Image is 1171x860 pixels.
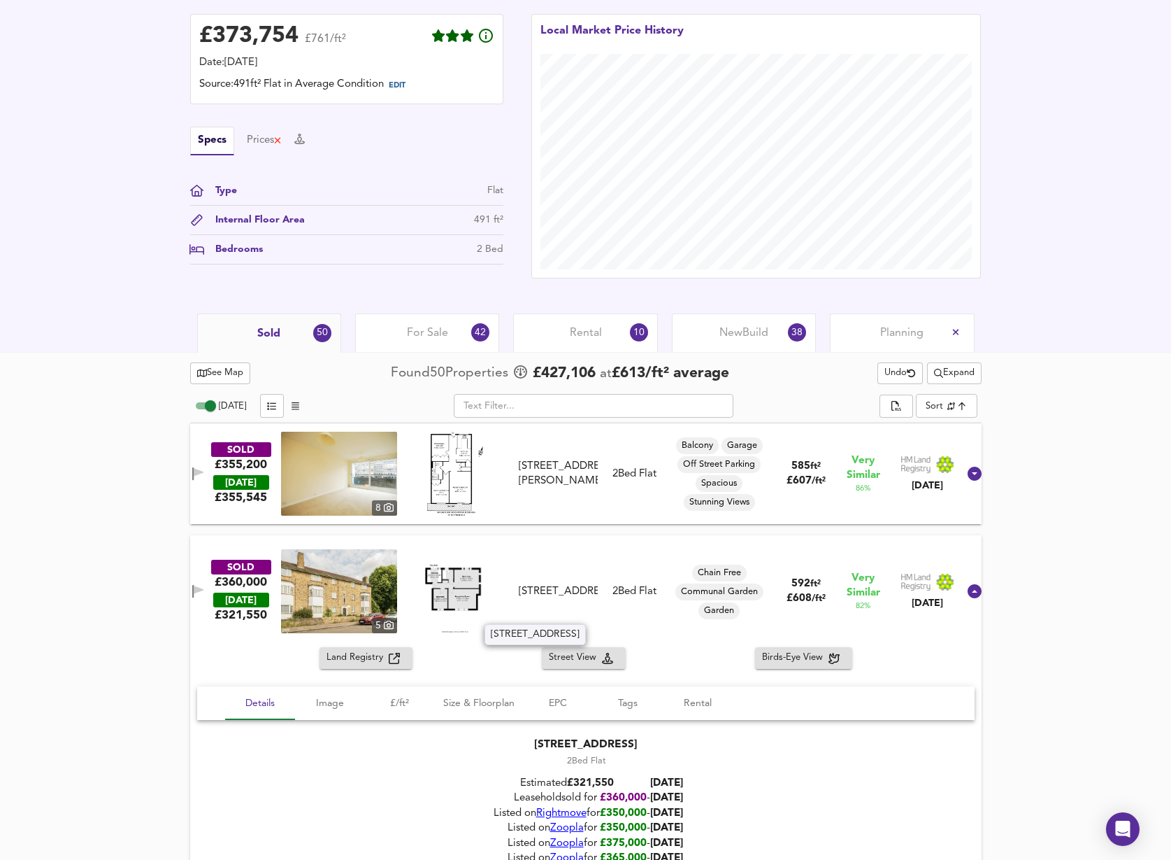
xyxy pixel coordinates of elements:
div: Open Intercom Messenger [1106,812,1140,846]
span: at [600,367,612,381]
span: EDIT [389,82,405,90]
div: 38 [788,323,806,341]
div: Off Street Parking [677,456,761,473]
div: Stunning Views [684,494,755,511]
b: [DATE] [649,778,682,789]
div: 491 ft² [474,213,503,227]
div: [DATE] [900,596,955,610]
span: Chain Free [692,567,747,579]
div: 2 Bed [477,242,503,257]
span: / ft² [812,477,826,486]
span: Expand [934,365,975,381]
div: Communal Garden [675,584,763,600]
div: [DATE] [900,479,955,493]
span: Rental [671,695,724,712]
a: Rightmove [536,808,586,819]
img: Land Registry [900,456,955,474]
div: 2 Bed Flat [612,467,656,481]
span: £ 608 [786,593,826,604]
span: Very Similar [847,571,880,600]
div: Sort [916,394,977,418]
div: Bedrooms [204,242,263,257]
div: Found 50 Propert ies [391,364,512,383]
button: Prices [247,133,282,148]
button: Undo [877,362,923,384]
div: SOLD [211,560,271,574]
span: [DATE] [219,402,246,411]
span: £ 355,545 [215,490,267,505]
span: EPC [531,695,584,712]
button: Land Registry [319,647,412,669]
div: Source: 491ft² Flat in Average Condition [199,77,494,95]
div: [DATE] [213,475,269,490]
div: [DATE] [213,593,269,607]
div: split button [927,362,982,384]
span: Stunning Views [684,496,755,509]
button: Specs [190,127,234,155]
span: £ 321,550 [566,778,613,789]
span: Rental [570,325,602,341]
div: split button [879,395,913,418]
div: Listed on for - [489,806,682,821]
div: Listed on for - [489,836,682,851]
span: £ 427,106 [533,363,596,384]
span: [DATE] [649,808,682,819]
button: Street View [542,647,626,669]
div: SOLD£355,200 [DATE]£355,545property thumbnail 8 Floorplan[STREET_ADDRESS][PERSON_NAME]2Bed FlatBa... [190,423,982,524]
div: 5 [372,618,397,633]
div: £ 373,754 [199,26,299,47]
span: Very Similar [847,453,880,483]
span: Tags [601,695,654,712]
span: ft² [810,462,821,471]
div: Chain Free [692,565,747,581]
div: SOLD [211,442,271,457]
span: Spacious [696,477,742,490]
span: For Sale [407,325,448,341]
a: Zoopla [549,838,583,849]
span: Sold [257,326,280,341]
div: £360,000 [215,574,267,590]
span: Land Registry [326,650,389,666]
div: Flat [487,183,503,198]
img: property thumbnail [281,432,397,516]
button: See Map [190,362,251,384]
span: See Map [197,365,244,381]
span: Communal Garden [675,586,763,598]
input: Text Filter... [454,394,733,418]
span: 592 [791,579,810,589]
svg: Show Details [966,465,983,482]
span: Image [303,695,357,712]
span: [DATE] [649,794,682,804]
span: 585 [791,461,810,472]
span: Undo [884,365,916,381]
span: Details [234,695,287,712]
div: Sort [926,400,943,413]
a: Zoopla [549,824,583,834]
div: Estimated [489,776,682,791]
span: £375,000 [599,838,646,849]
span: New Build [719,325,768,341]
img: Land Registry [900,573,955,591]
a: property thumbnail 8 [281,432,397,516]
button: Expand [927,362,982,384]
div: Internal Floor Area [204,213,305,227]
span: Street View [549,650,602,666]
div: Listed on for - [489,822,682,836]
span: Garden [698,605,740,617]
div: Date: [DATE] [199,55,494,71]
span: £761/ft² [305,34,346,54]
img: Floorplan [427,432,483,516]
div: Garden [698,602,740,619]
span: £ 360,000 [599,794,646,804]
span: 86 % [856,483,870,494]
span: ft² [810,579,821,588]
span: £/ft² [373,695,426,712]
div: Local Market Price History [540,23,684,54]
span: £ 607 [786,476,826,486]
div: Type [204,183,237,198]
div: [STREET_ADDRESS] [519,584,598,599]
div: 50 [313,324,331,342]
img: Floorplan [425,549,486,633]
a: property thumbnail 5 [281,549,397,633]
div: Balcony [676,437,719,454]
